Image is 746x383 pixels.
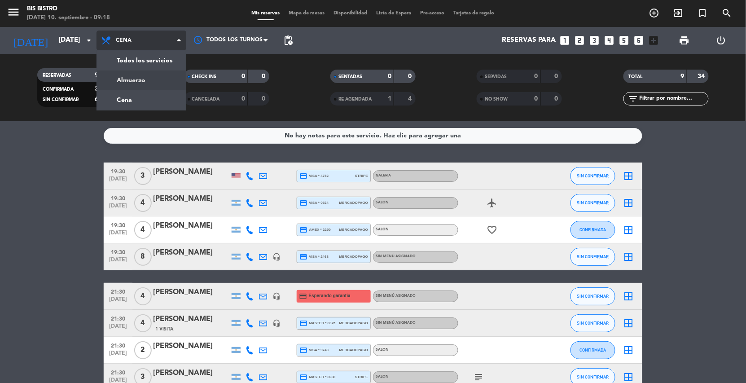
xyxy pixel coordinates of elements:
span: [DATE] [107,323,129,334]
div: [PERSON_NAME] [153,340,229,352]
i: border_all [623,372,634,383]
span: [DATE] [107,296,129,307]
i: looks_5 [619,35,630,46]
i: border_all [623,291,634,302]
span: [DATE] [107,176,129,186]
strong: 1 [388,96,391,102]
span: SIN CONFIRMAR [577,254,609,259]
i: border_all [623,345,634,356]
input: Filtrar por nombre... [639,94,708,104]
span: SENTADAS [338,75,362,79]
i: add_box [648,35,660,46]
span: visa * 0524 [299,199,329,207]
button: SIN CONFIRMAR [570,167,615,185]
span: 19:30 [107,220,129,230]
span: TOTAL [629,75,643,79]
span: 2 [134,341,152,359]
span: Tarjetas de regalo [449,11,499,16]
span: 19:30 [107,247,129,257]
span: [DATE] [107,257,129,267]
span: SALON [376,348,389,352]
strong: 0 [555,96,560,102]
span: 1 Visita [155,326,173,333]
span: NO SHOW [485,97,508,101]
span: 21:30 [107,286,129,296]
strong: 9 [95,72,98,78]
i: credit_card [299,253,307,261]
div: LOG OUT [703,27,740,54]
a: Todos los servicios [97,51,186,70]
span: 4 [134,194,152,212]
strong: 6 [95,96,98,102]
span: SIN CONFIRMAR [577,173,609,178]
i: border_all [623,198,634,208]
i: credit_card [299,226,307,234]
span: Sin menú asignado [376,321,416,325]
span: print [679,35,690,46]
span: SIN CONFIRMAR [577,294,609,299]
span: Sin menú asignado [376,294,416,298]
strong: 0 [262,73,267,79]
div: [DATE] 10. septiembre - 09:18 [27,13,110,22]
div: [PERSON_NAME] [153,247,229,259]
span: stripe [355,173,368,179]
span: [DATE] [107,230,129,240]
div: [PERSON_NAME] [153,193,229,205]
span: master * 8088 [299,373,336,381]
button: SIN CONFIRMAR [570,314,615,332]
span: 4 [134,221,152,239]
i: filter_list [628,93,639,104]
div: No hay notas para este servicio. Haz clic para agregar una [285,131,461,141]
span: visa * 9743 [299,346,329,354]
span: stripe [355,374,368,380]
span: RESERVADAS [43,73,71,78]
button: SIN CONFIRMAR [570,248,615,266]
span: SALON [376,375,389,379]
span: SALON [376,228,389,231]
button: CONFIRMADA [570,221,615,239]
div: [PERSON_NAME] [153,367,229,379]
span: mercadopago [339,320,368,326]
i: add_circle_outline [649,8,660,18]
strong: 0 [241,96,245,102]
strong: 9 [681,73,685,79]
button: SIN CONFIRMAR [570,194,615,212]
span: 19:30 [107,166,129,176]
i: credit_card [299,292,307,300]
a: Almuerzo [97,70,186,90]
div: Bis Bistro [27,4,110,13]
div: [PERSON_NAME] [153,166,229,178]
i: power_settings_new [715,35,726,46]
a: Cena [97,90,186,110]
span: pending_actions [283,35,294,46]
span: SIN CONFIRMAR [577,321,609,326]
span: Esperando garantía [309,292,351,299]
i: favorite_border [487,225,497,235]
i: arrow_drop_down [83,35,94,46]
i: headset_mic [272,292,281,300]
button: SIN CONFIRMAR [570,287,615,305]
span: SALON [376,201,389,204]
strong: 3 [95,86,98,92]
i: subject [473,372,484,383]
span: Cena [116,37,132,44]
i: credit_card [299,199,307,207]
span: 19:30 [107,193,129,203]
span: Mis reservas [247,11,285,16]
span: mercadopago [339,200,368,206]
i: search [722,8,733,18]
i: looks_6 [633,35,645,46]
i: looks_3 [589,35,601,46]
span: SERVIDAS [485,75,507,79]
i: credit_card [299,346,307,354]
i: credit_card [299,172,307,180]
i: credit_card [299,373,307,381]
span: master * 8375 [299,319,336,327]
i: border_all [623,251,634,262]
strong: 0 [555,73,560,79]
span: CONFIRMADA [43,87,74,92]
i: credit_card [299,319,307,327]
span: 3 [134,167,152,185]
span: visa * 4752 [299,172,329,180]
span: Pre-acceso [416,11,449,16]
